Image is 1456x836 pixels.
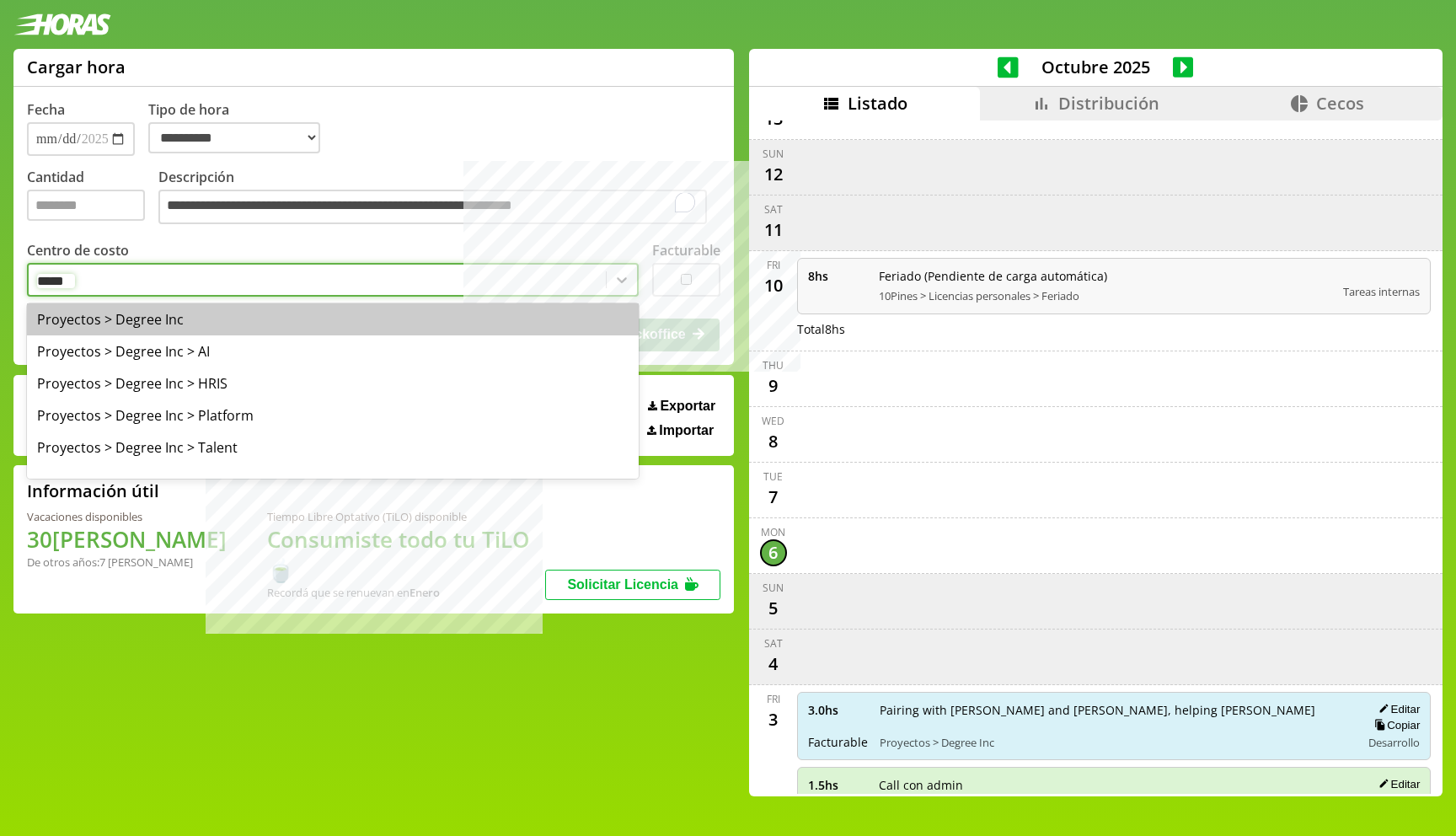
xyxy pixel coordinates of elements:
h1: Consumiste todo tu TiLO 🍵 [267,524,545,585]
div: Thu [763,358,784,372]
b: Enero [409,585,440,600]
div: Proyectos > Degree Inc > HRIS [27,367,639,399]
div: Tue [763,469,783,484]
h2: Información útil [27,480,159,502]
label: Tipo de hora [148,100,334,156]
span: Octubre 2025 [1019,56,1173,78]
div: 8 [760,428,787,455]
span: 1.5 hs [808,777,867,793]
span: Distribución [1058,92,1159,115]
button: Editar [1373,777,1420,791]
div: Mon [761,525,785,539]
span: Desarrollo [1368,735,1420,750]
div: 6 [760,539,787,566]
span: Facturable [808,734,868,750]
span: 10Pines > Licencias personales > Feriado [879,288,1332,303]
h1: 30 [PERSON_NAME] [27,524,227,555]
span: Pairing with [PERSON_NAME] and [PERSON_NAME], helping [PERSON_NAME] [880,702,1350,718]
div: Tiempo Libre Optativo (TiLO) disponible [267,509,545,524]
div: Sat [764,636,783,651]
div: scrollable content [749,121,1443,794]
textarea: To enrich screen reader interactions, please activate Accessibility in Grammarly extension settings [158,190,707,225]
div: Proyectos > Degree Inc [27,303,639,335]
label: Fecha [27,100,65,119]
span: 8 hs [808,268,867,284]
div: Proyectos > Degree Inc > Talent [27,431,639,464]
label: Facturable [652,241,720,260]
div: Total 8 hs [797,321,1432,337]
div: 9 [760,372,787,399]
span: 3.0 hs [808,702,868,718]
span: Feriado (Pendiente de carga automática) [879,268,1332,284]
span: Proyectos > Degree Inc [880,735,1350,750]
div: 11 [760,217,787,244]
div: Proyectos > Degree Inc > Platform [27,399,639,431]
div: De otros años: 7 [PERSON_NAME] [27,555,227,570]
span: Listado [848,92,907,115]
div: 10 [760,272,787,299]
span: Cecos [1316,92,1364,115]
div: Proyectos > Degree Inc > AI [27,335,639,367]
span: Tareas internas [1343,284,1420,299]
div: Recordá que se renuevan en [267,585,545,600]
h1: Cargar hora [27,56,126,78]
span: Importar [659,423,714,438]
div: Sun [763,147,784,161]
button: Editar [1373,702,1420,716]
select: Tipo de hora [148,122,320,153]
img: logotipo [13,13,111,35]
span: Call con admin [879,777,1332,793]
div: 5 [760,595,787,622]
div: Wed [762,414,784,428]
button: Solicitar Licencia [545,570,720,600]
div: Sun [763,581,784,595]
span: Solicitar Licencia [567,577,678,592]
input: Cantidad [27,190,145,221]
span: Exportar [660,399,715,414]
label: Centro de costo [27,241,129,260]
button: Copiar [1369,718,1420,732]
label: Cantidad [27,168,158,229]
div: 12 [760,161,787,188]
div: Sat [764,202,783,217]
div: Vacaciones disponibles [27,509,227,524]
div: 7 [760,484,787,511]
button: Exportar [643,398,720,415]
div: 3 [760,706,787,733]
label: Descripción [158,168,720,229]
div: Fri [767,258,780,272]
div: Fri [767,692,780,706]
div: 4 [760,651,787,678]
